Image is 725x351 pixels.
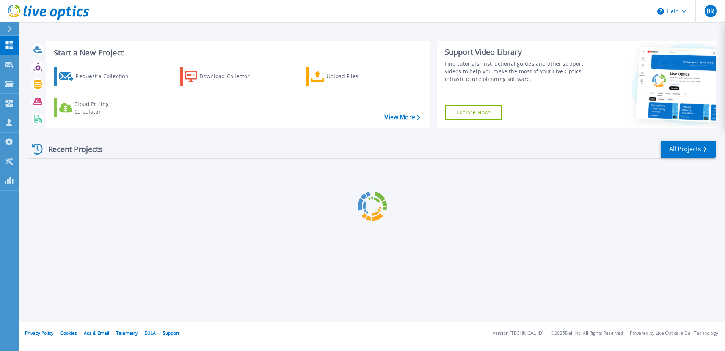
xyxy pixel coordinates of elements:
div: Recent Projects [29,140,113,158]
div: Cloud Pricing Calculator [74,100,135,115]
a: All Projects [661,141,716,158]
li: Powered by Live Optics, a Dell Technology [630,331,718,336]
li: © 2025 Dell Inc. All Rights Reserved [551,331,623,336]
a: Download Collector [180,67,264,86]
h3: Start a New Project [54,49,420,57]
div: Find tutorials, instructional guides and other support videos to help you make the most of your L... [445,60,587,83]
a: Cloud Pricing Calculator [54,98,138,117]
a: Ads & Email [84,330,109,336]
li: Version: [TECHNICAL_ID] [493,331,544,336]
a: Request a Collection [54,67,138,86]
div: Request a Collection [75,69,136,84]
span: BR [706,8,714,14]
a: EULA [144,330,156,336]
a: Upload Files [306,67,390,86]
a: Cookies [60,330,77,336]
a: Support [163,330,179,336]
a: Telemetry [116,330,138,336]
div: Support Video Library [445,47,587,57]
div: Upload Files [326,69,387,84]
a: View More [384,114,420,121]
a: Privacy Policy [25,330,53,336]
a: Explore Now! [445,105,502,120]
div: Download Collector [199,69,260,84]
